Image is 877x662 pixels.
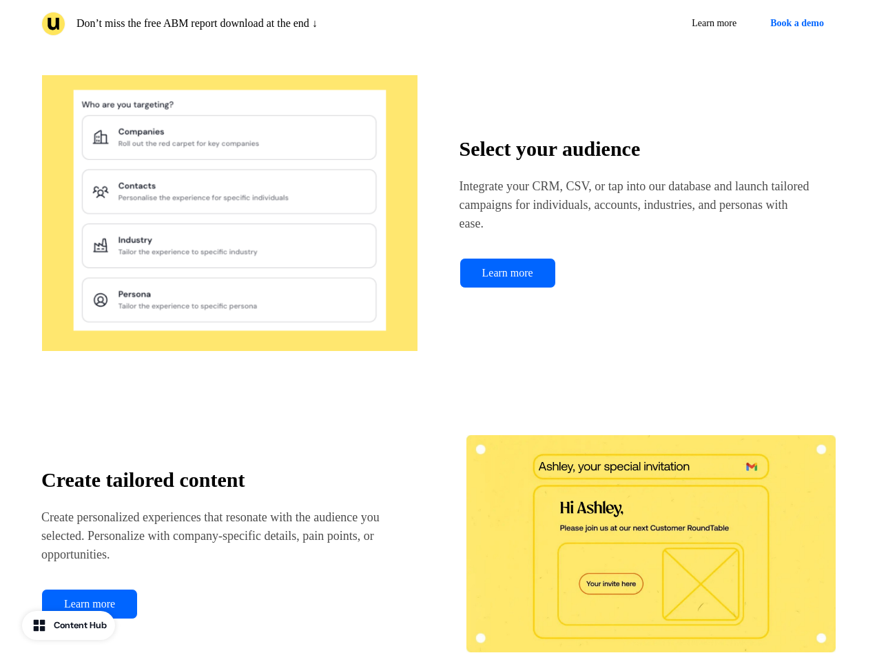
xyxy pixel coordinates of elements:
button: Content Hub [22,611,115,640]
p: Create personalized experiences that resonate with the audience you selected. Personalize with co... [41,508,386,564]
button: Book a demo [759,11,836,36]
p: Integrate your CRM, CSV, or tap into our database and launch tailored campaigns for individuals, ... [460,177,812,233]
div: Content Hub [54,619,107,632]
a: Learn more [460,258,556,288]
h3: Create tailored content [41,468,386,492]
a: Learn more [41,589,138,619]
a: Learn more [681,11,747,36]
h3: Select your audience [460,137,812,161]
p: Don’t miss the free ABM report download at the end ↓ [76,15,318,32]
